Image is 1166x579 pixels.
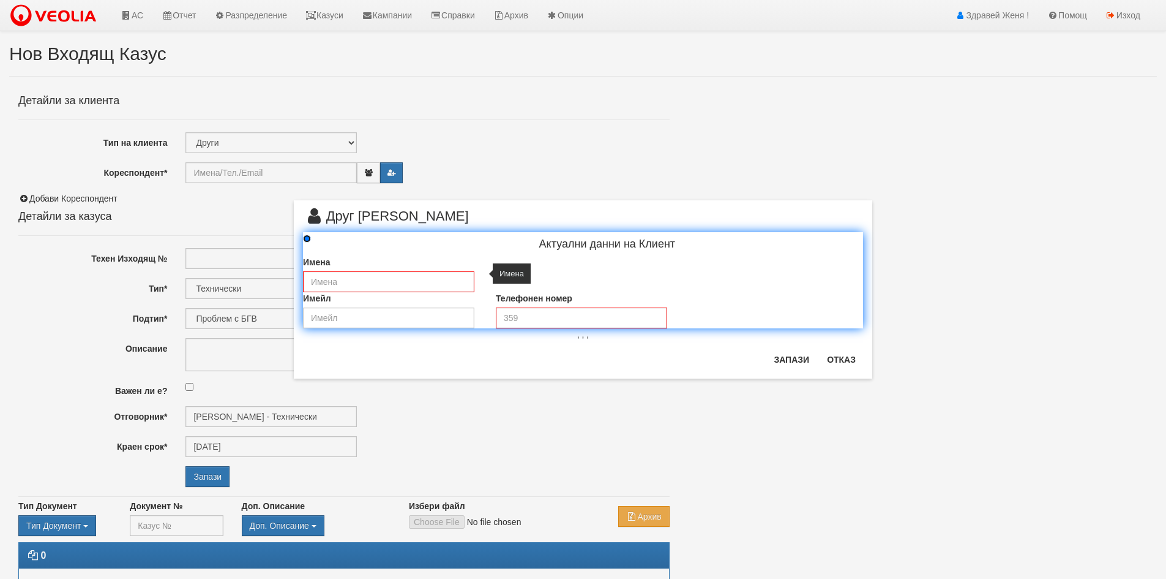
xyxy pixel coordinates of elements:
h4: Актуални данни на Клиент [351,238,863,251]
input: Имена [303,271,474,292]
label: Телефонен номер [496,292,572,305]
input: Телефонен номер на клиента, който се използва при Кампании [496,308,667,328]
input: Електронна поща на клиента, която се използва при Кампании [303,308,474,328]
label: Имена [303,256,330,268]
p: , , , [303,328,863,341]
label: Имейл [303,292,331,305]
button: Отказ [820,350,863,369]
span: Друг [PERSON_NAME] [303,210,469,232]
button: Запази [766,350,817,369]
